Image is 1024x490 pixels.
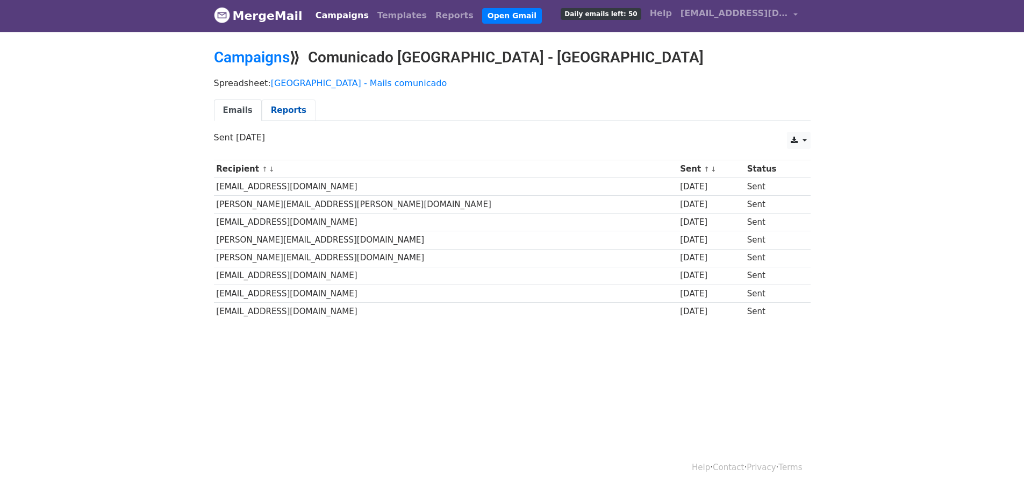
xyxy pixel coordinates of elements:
[262,165,268,173] a: ↑
[744,231,802,249] td: Sent
[692,463,710,472] a: Help
[680,198,742,211] div: [DATE]
[677,160,744,178] th: Sent
[711,165,717,173] a: ↓
[970,438,1024,490] div: Widget de chat
[680,288,742,300] div: [DATE]
[680,306,742,318] div: [DATE]
[431,5,478,26] a: Reports
[704,165,710,173] a: ↑
[262,100,316,122] a: Reports
[214,302,678,320] td: [EMAIL_ADDRESS][DOMAIN_NAME]
[214,77,811,89] p: Spreadsheet:
[713,463,744,472] a: Contact
[744,160,802,178] th: Status
[214,7,230,23] img: MergeMail logo
[778,463,802,472] a: Terms
[214,100,262,122] a: Emails
[744,178,802,196] td: Sent
[214,196,678,214] td: [PERSON_NAME][EMAIL_ADDRESS][PERSON_NAME][DOMAIN_NAME]
[561,8,641,20] span: Daily emails left: 50
[214,4,303,27] a: MergeMail
[646,3,676,24] a: Help
[744,249,802,267] td: Sent
[680,234,742,246] div: [DATE]
[214,249,678,267] td: [PERSON_NAME][EMAIL_ADDRESS][DOMAIN_NAME]
[747,463,776,472] a: Privacy
[744,214,802,231] td: Sent
[214,285,678,302] td: [EMAIL_ADDRESS][DOMAIN_NAME]
[744,196,802,214] td: Sent
[214,48,290,66] a: Campaigns
[373,5,431,26] a: Templates
[676,3,802,28] a: [EMAIL_ADDRESS][DOMAIN_NAME]
[680,216,742,229] div: [DATE]
[214,160,678,178] th: Recipient
[214,132,811,143] p: Sent [DATE]
[681,7,788,20] span: [EMAIL_ADDRESS][DOMAIN_NAME]
[482,8,542,24] a: Open Gmail
[214,178,678,196] td: [EMAIL_ADDRESS][DOMAIN_NAME]
[214,48,811,67] h2: ⟫ Comunicado [GEOGRAPHIC_DATA] - [GEOGRAPHIC_DATA]
[556,3,645,24] a: Daily emails left: 50
[680,269,742,282] div: [DATE]
[214,231,678,249] td: [PERSON_NAME][EMAIL_ADDRESS][DOMAIN_NAME]
[744,267,802,285] td: Sent
[744,285,802,302] td: Sent
[680,181,742,193] div: [DATE]
[214,267,678,285] td: [EMAIL_ADDRESS][DOMAIN_NAME]
[680,252,742,264] div: [DATE]
[271,78,447,88] a: [GEOGRAPHIC_DATA] - Mails comunicado
[744,302,802,320] td: Sent
[206,445,819,490] div: · · ·
[214,214,678,231] td: [EMAIL_ADDRESS][DOMAIN_NAME]
[311,5,373,26] a: Campaigns
[970,438,1024,490] iframe: Chat Widget
[269,165,275,173] a: ↓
